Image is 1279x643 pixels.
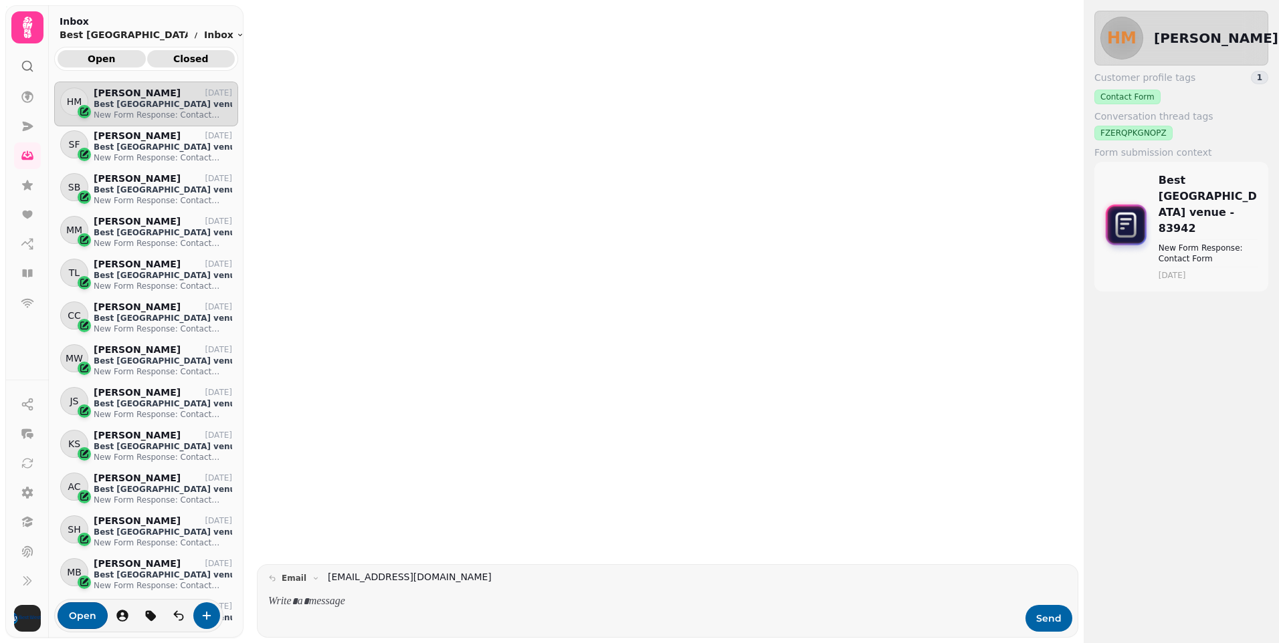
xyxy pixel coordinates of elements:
a: [EMAIL_ADDRESS][DOMAIN_NAME] [328,570,492,584]
span: AC [68,480,80,493]
div: Contact Form [1094,90,1161,104]
span: SB [68,180,81,194]
p: [DATE] [205,259,232,269]
p: Best [GEOGRAPHIC_DATA] venue - 83942 [94,227,232,238]
label: Form submission context [1094,146,1268,159]
button: Open [58,602,108,629]
span: SH [68,523,80,536]
p: [DATE] [205,344,232,355]
p: [DATE] [205,430,232,440]
p: New Form Response: Contact Form [94,495,232,505]
h2: [PERSON_NAME] [1154,29,1278,47]
span: Customer profile tags [1094,71,1195,84]
span: HM [1107,30,1137,46]
p: [DATE] [205,301,232,312]
p: New Form Response: Contact Form [94,195,232,206]
p: New Form Response: Contact Form [94,580,232,591]
p: [PERSON_NAME] [94,301,181,313]
button: Inbox [204,28,244,41]
p: Best [GEOGRAPHIC_DATA] venue - 83942 [1159,172,1258,237]
p: New Form Response: Contact Form [94,452,232,463]
p: New Form Response: Contact Form [94,281,232,291]
p: Best [GEOGRAPHIC_DATA] venue - 83942 [94,270,232,281]
button: create-convo [193,602,220,629]
p: [PERSON_NAME] [94,130,181,142]
p: [PERSON_NAME] [94,473,181,484]
span: Open [69,611,96,620]
button: Closed [147,50,235,68]
label: Conversation thread tags [1094,110,1268,123]
p: Best [GEOGRAPHIC_DATA] venue - 83942 [94,313,232,324]
p: New Form Response: Contact Form [94,324,232,334]
time: [DATE] [1159,270,1258,281]
nav: breadcrumb [60,28,244,41]
span: TL [69,266,80,279]
p: [DATE] [205,88,232,98]
p: [DATE] [205,216,232,227]
button: tag-thread [137,602,164,629]
p: Best [GEOGRAPHIC_DATA] venue - 83942 [94,569,232,580]
span: KS [68,437,80,451]
p: [DATE] [205,515,232,526]
p: New Form Response: Contact Form [94,537,232,548]
span: JS [70,394,78,408]
h2: Inbox [60,15,244,28]
p: [PERSON_NAME] [94,387,181,398]
p: [DATE] [205,473,232,483]
button: email [263,570,325,586]
p: Best [GEOGRAPHIC_DATA] venue - 83942 [94,356,232,366]
p: New Form Response: Contact Form [94,238,232,249]
p: [PERSON_NAME] [94,344,181,356]
div: FZERQPKGNOPZ [1094,126,1173,140]
p: Best [GEOGRAPHIC_DATA] venue - 83942 [94,441,232,452]
p: New Form Response: Contact Form [94,152,232,163]
span: CC [68,309,81,322]
p: [DATE] [205,558,232,569]
span: MM [66,223,82,237]
button: is-read [165,602,192,629]
p: [DATE] [205,387,232,398]
p: Best [GEOGRAPHIC_DATA] venue - 83942 [94,527,232,537]
p: Best [GEOGRAPHIC_DATA] venue - 83942 [94,99,232,110]
p: Best [GEOGRAPHIC_DATA] venue - 83942 [94,184,232,195]
div: grid [54,82,238,622]
button: Send [1025,605,1072,632]
p: [DATE] [205,130,232,141]
p: Best [GEOGRAPHIC_DATA] venue - 83942 [94,142,232,152]
img: User avatar [14,605,41,632]
button: Open [58,50,146,68]
img: form-icon [1100,199,1153,255]
span: MW [66,352,83,365]
p: Best [GEOGRAPHIC_DATA] venue - 83942 [94,398,232,409]
p: New Form Response: Contact Form [94,110,232,120]
p: [PERSON_NAME] [94,515,181,527]
p: [PERSON_NAME] [94,216,181,227]
span: Closed [158,54,225,63]
p: Best [GEOGRAPHIC_DATA] venue - 83942 [94,484,232,495]
p: New Form Response: Contact Form [94,366,232,377]
p: [PERSON_NAME] [94,558,181,569]
p: New Form Response: Contact Form [94,409,232,420]
span: HM [67,95,82,108]
p: [DATE] [205,173,232,184]
span: Open [68,54,135,63]
span: MB [67,565,82,579]
div: 1 [1251,71,1268,84]
p: [PERSON_NAME] [94,173,181,184]
p: [PERSON_NAME] [94,88,181,99]
p: Best [GEOGRAPHIC_DATA] venue - 83942 [60,28,188,41]
span: Send [1036,614,1062,623]
p: New Form Response: Contact Form [1159,243,1258,264]
button: User avatar [11,605,43,632]
p: [PERSON_NAME] [94,430,181,441]
p: [PERSON_NAME] [94,259,181,270]
span: SF [69,138,80,151]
